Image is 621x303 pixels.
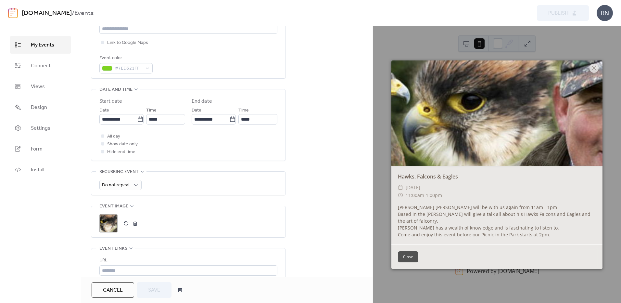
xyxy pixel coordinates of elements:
span: Install [31,166,44,174]
span: Do not repeat [102,181,130,190]
div: Hawks, Falcons & Eagles [391,173,602,180]
a: Install [10,161,71,178]
span: 1:00pm [426,192,442,198]
div: [PERSON_NAME] [PERSON_NAME] will be with us again from 11am - 1pm Based in the [PERSON_NAME] will... [391,204,602,238]
span: Event links [99,245,127,253]
a: Settings [10,119,71,137]
span: Time [238,107,249,114]
span: Show date only [107,140,138,148]
span: Settings [31,125,50,132]
b: Events [74,7,94,20]
button: Close [398,251,418,262]
span: Time [146,107,157,114]
a: Views [10,78,71,95]
span: Cancel [103,286,123,294]
span: Link to Google Maps [107,39,148,47]
div: Event color [99,54,151,62]
span: Form [31,145,43,153]
button: Cancel [92,282,134,298]
div: RN [597,5,613,21]
a: My Events [10,36,71,54]
div: ; [99,214,118,232]
a: Design [10,99,71,116]
b: / [72,7,74,20]
div: End date [192,98,212,105]
div: URL [99,257,276,264]
a: [DOMAIN_NAME] [22,7,72,20]
span: Hide end time [107,148,135,156]
span: Recurring event [99,168,139,176]
a: Form [10,140,71,158]
span: #7ED321FF [115,65,142,72]
span: Date and time [99,86,133,94]
span: [DATE] [406,184,420,191]
span: My Events [31,41,54,49]
div: ​ [398,191,403,199]
span: Event image [99,203,128,210]
span: Connect [31,62,51,70]
div: Start date [99,98,122,105]
span: 11:00am [406,192,424,198]
div: ​ [398,184,403,191]
span: Date [99,107,109,114]
span: All day [107,133,120,140]
span: Date [192,107,201,114]
img: logo [8,8,18,18]
span: Design [31,104,47,112]
span: - [424,192,426,198]
span: Views [31,83,45,91]
a: Connect [10,57,71,74]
